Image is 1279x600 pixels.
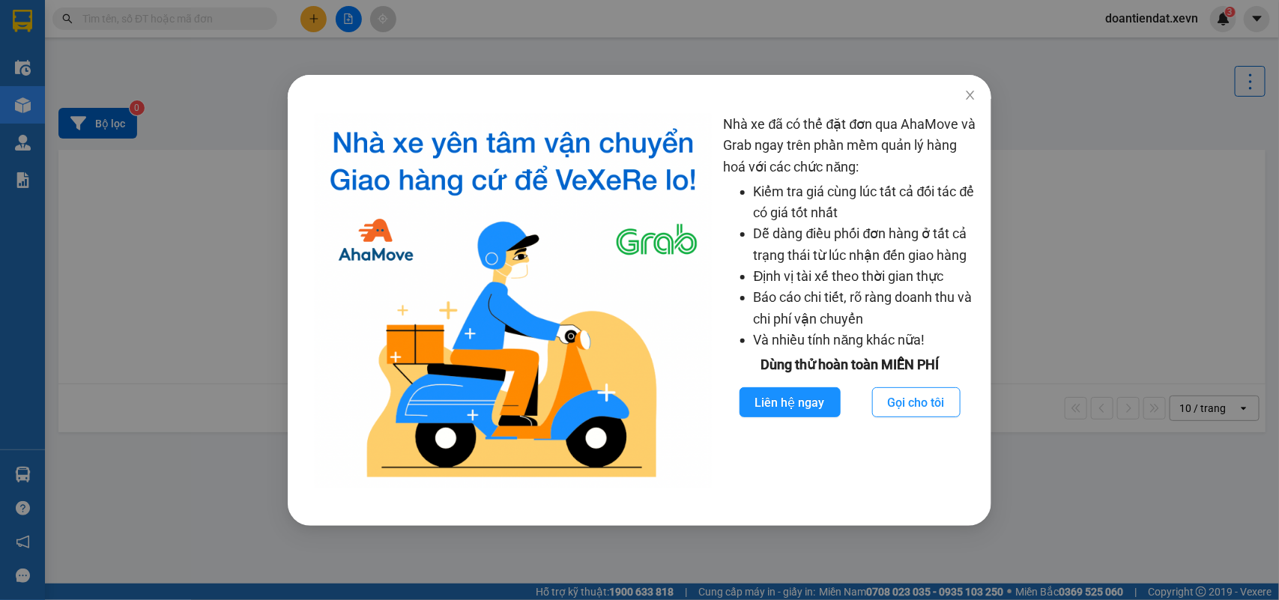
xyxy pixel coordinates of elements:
img: logo [315,114,712,488]
button: Close [949,75,991,117]
li: Báo cáo chi tiết, rõ ràng doanh thu và chi phí vận chuyển [754,287,976,330]
div: Dùng thử hoàn toàn MIỄN PHÍ [724,354,976,375]
li: Và nhiều tính năng khác nữa! [754,330,976,351]
button: Liên hệ ngay [740,387,841,417]
span: Liên hệ ngay [755,393,825,412]
button: Gọi cho tôi [872,387,961,417]
div: Nhà xe đã có thể đặt đơn qua AhaMove và Grab ngay trên phần mềm quản lý hàng hoá với các chức năng: [724,114,976,488]
span: Gọi cho tôi [888,393,945,412]
li: Kiểm tra giá cùng lúc tất cả đối tác để có giá tốt nhất [754,181,976,224]
li: Dễ dàng điều phối đơn hàng ở tất cả trạng thái từ lúc nhận đến giao hàng [754,223,976,266]
li: Định vị tài xế theo thời gian thực [754,266,976,287]
span: close [964,89,976,101]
